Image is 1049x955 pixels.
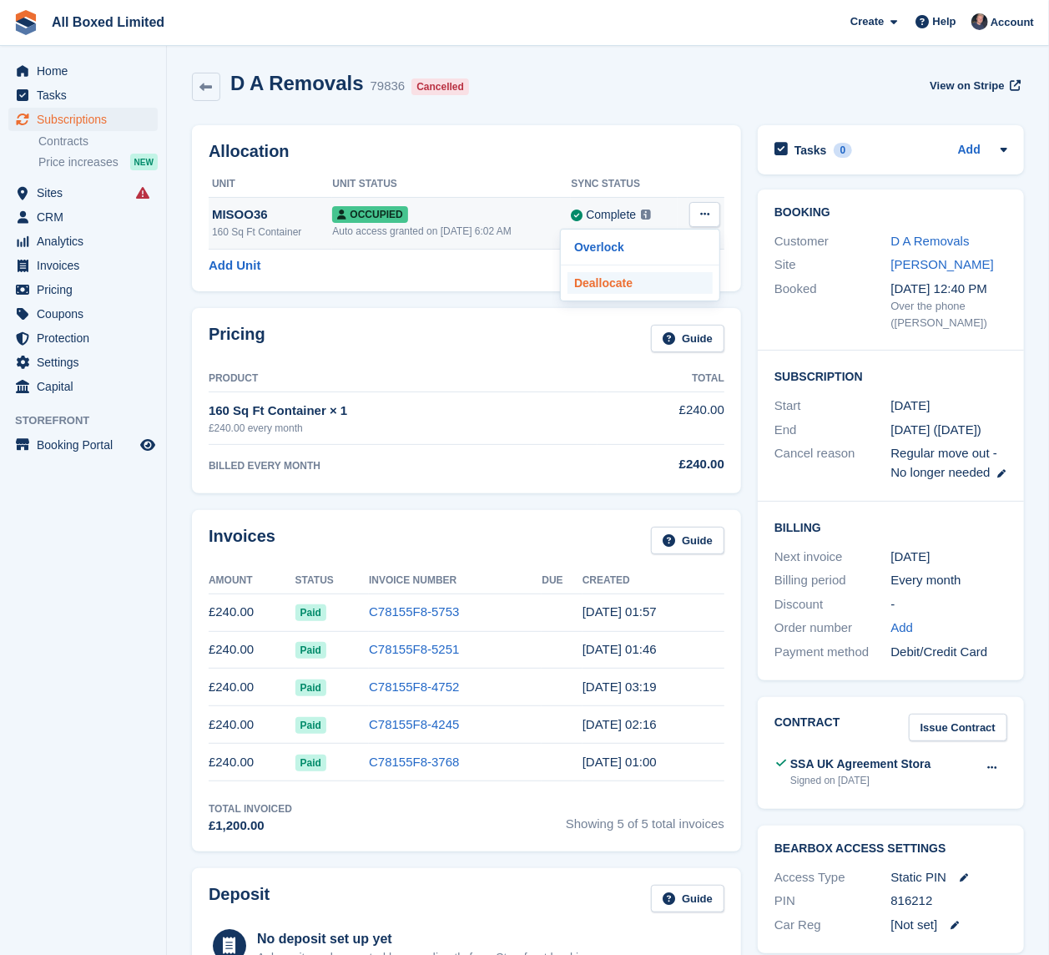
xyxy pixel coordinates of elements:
div: 160 Sq Ft Container [212,225,332,240]
div: 0 [834,143,853,158]
div: Access Type [774,868,891,887]
span: Coupons [37,302,137,326]
a: Add [891,619,914,638]
span: Sites [37,181,137,205]
td: £240.00 [209,744,295,781]
span: Paid [295,717,326,734]
img: stora-icon-8386f47178a22dfd0bd8f6a31ec36ba5ce8667c1dd55bd0f319d3a0aa187defe.svg [13,10,38,35]
time: 2025-04-01 00:00:34 UTC [582,755,657,769]
time: 2025-04-01 00:00:00 UTC [891,397,930,416]
span: View on Stripe [930,78,1004,94]
div: 816212 [891,892,1008,911]
th: Amount [209,568,295,594]
h2: BearBox Access Settings [774,842,1007,856]
span: Capital [37,375,137,398]
th: Due [542,568,582,594]
a: [PERSON_NAME] [891,257,994,271]
a: menu [8,59,158,83]
span: CRM [37,205,137,229]
a: Deallocate [567,272,713,294]
a: Add [958,141,981,160]
div: Payment method [774,643,891,662]
div: 79836 [371,77,406,96]
a: menu [8,230,158,253]
a: C78155F8-5251 [369,642,459,656]
td: £240.00 [209,631,295,669]
a: menu [8,83,158,107]
td: £240.00 [598,392,724,444]
span: Protection [37,326,137,350]
span: Booking Portal [37,433,137,457]
div: [Not set] [891,916,1008,935]
a: Preview store [138,435,158,455]
th: Status [295,568,369,594]
a: C78155F8-3768 [369,755,459,769]
a: menu [8,351,158,374]
a: Guide [651,527,724,554]
a: Price increases NEW [38,153,158,171]
span: Storefront [15,412,166,429]
a: menu [8,108,158,131]
img: icon-info-grey-7440780725fd019a000dd9b08b2336e03edf1995a4989e88bcd33f0948082b44.svg [641,210,651,220]
span: Occupied [332,206,407,223]
div: Booked [774,280,891,331]
a: View on Stripe [923,72,1024,99]
div: [DATE] 12:40 PM [891,280,1008,299]
span: Settings [37,351,137,374]
img: Dan Goss [971,13,988,30]
h2: Subscription [774,367,1007,384]
span: Pricing [37,278,137,301]
a: menu [8,302,158,326]
div: Debit/Credit Card [891,643,1008,662]
th: Unit Status [332,171,571,198]
h2: Deposit [209,885,270,912]
a: D A Removals [891,234,970,248]
time: 2025-07-01 00:46:57 UTC [582,642,657,656]
a: menu [8,326,158,350]
span: Paid [295,680,326,696]
h2: Invoices [209,527,275,554]
th: Total [598,366,724,392]
a: All Boxed Limited [45,8,171,36]
a: Guide [651,885,724,912]
a: menu [8,433,158,457]
i: Smart entry sync failures have occurred [136,186,149,200]
h2: Tasks [794,143,827,158]
div: No deposit set up yet [257,929,601,949]
div: Signed on [DATE] [790,773,931,788]
th: Invoice Number [369,568,542,594]
time: 2025-08-01 00:57:27 UTC [582,604,657,619]
span: Account [991,14,1034,31]
div: £240.00 every month [209,421,598,436]
h2: Booking [774,206,1007,220]
a: Issue Contract [909,714,1007,741]
th: Product [209,366,598,392]
div: Static PIN [891,868,1008,887]
div: Every month [891,571,1008,590]
span: Subscriptions [37,108,137,131]
div: Billing period [774,571,891,590]
div: Order number [774,619,891,638]
div: Auto access granted on [DATE] 6:02 AM [332,224,571,239]
div: Car Reg [774,916,891,935]
div: Discount [774,595,891,614]
div: Start [774,397,891,416]
a: C78155F8-4245 [369,717,459,731]
a: Add Unit [209,256,260,275]
a: Contracts [38,134,158,149]
div: PIN [774,892,891,911]
div: NEW [130,154,158,170]
div: - [891,595,1008,614]
a: menu [8,181,158,205]
span: Paid [295,755,326,771]
th: Sync Status [571,171,678,198]
time: 2025-06-01 02:19:21 UTC [582,680,657,694]
span: Create [850,13,884,30]
a: menu [8,278,158,301]
td: £240.00 [209,669,295,706]
div: MISOO36 [212,205,332,225]
div: £1,200.00 [209,816,292,836]
div: End [774,421,891,440]
a: menu [8,205,158,229]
